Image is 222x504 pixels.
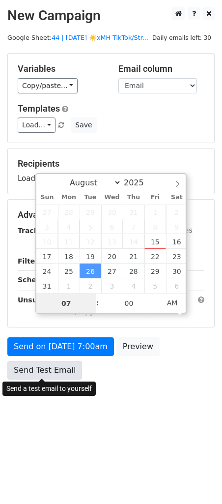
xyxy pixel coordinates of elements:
[80,194,101,201] span: Tue
[123,219,144,234] span: August 7, 2025
[18,103,60,114] a: Templates
[144,264,166,278] span: August 29, 2025
[166,234,188,249] span: August 16, 2025
[68,307,157,316] a: Copy unsubscribe link
[144,219,166,234] span: August 8, 2025
[71,118,96,133] button: Save
[166,219,188,234] span: August 9, 2025
[58,249,80,264] span: August 18, 2025
[101,249,123,264] span: August 20, 2025
[173,457,222,504] iframe: Chat Widget
[58,264,80,278] span: August 25, 2025
[18,227,51,235] strong: Tracking
[144,194,166,201] span: Fri
[149,34,215,41] a: Daily emails left: 30
[36,278,58,293] span: August 31, 2025
[18,257,43,265] strong: Filters
[36,194,58,201] span: Sun
[18,118,55,133] a: Load...
[96,293,99,313] span: :
[36,294,96,313] input: Hour
[58,278,80,293] span: September 1, 2025
[2,382,96,396] div: Send a test email to yourself
[149,32,215,43] span: Daily emails left: 30
[166,278,188,293] span: September 6, 2025
[101,264,123,278] span: August 27, 2025
[80,278,101,293] span: September 2, 2025
[18,276,53,284] strong: Schedule
[80,249,101,264] span: August 19, 2025
[116,337,160,356] a: Preview
[52,34,148,41] a: 44 | [DATE] ☀️xMH TikTok/Str...
[36,219,58,234] span: August 3, 2025
[18,158,204,169] h5: Recipients
[80,219,101,234] span: August 5, 2025
[7,7,215,24] h2: New Campaign
[7,34,148,41] small: Google Sheet:
[101,278,123,293] span: September 3, 2025
[123,234,144,249] span: August 14, 2025
[123,278,144,293] span: September 4, 2025
[36,234,58,249] span: August 10, 2025
[123,264,144,278] span: August 28, 2025
[101,194,123,201] span: Wed
[7,361,82,380] a: Send Test Email
[166,249,188,264] span: August 23, 2025
[36,249,58,264] span: August 17, 2025
[36,205,58,219] span: July 27, 2025
[166,205,188,219] span: August 2, 2025
[144,249,166,264] span: August 22, 2025
[123,205,144,219] span: July 31, 2025
[101,234,123,249] span: August 13, 2025
[144,234,166,249] span: August 15, 2025
[18,78,78,93] a: Copy/paste...
[36,264,58,278] span: August 24, 2025
[154,225,192,236] label: UTM Codes
[101,205,123,219] span: July 30, 2025
[58,194,80,201] span: Mon
[18,158,204,184] div: Loading...
[121,178,157,187] input: Year
[80,264,101,278] span: August 26, 2025
[159,293,186,313] span: Click to toggle
[80,234,101,249] span: August 12, 2025
[58,219,80,234] span: August 4, 2025
[80,205,101,219] span: July 29, 2025
[58,205,80,219] span: July 28, 2025
[144,205,166,219] span: August 1, 2025
[166,264,188,278] span: August 30, 2025
[123,194,144,201] span: Thu
[118,63,204,74] h5: Email column
[58,234,80,249] span: August 11, 2025
[101,219,123,234] span: August 6, 2025
[123,249,144,264] span: August 21, 2025
[144,278,166,293] span: September 5, 2025
[99,294,159,313] input: Minute
[166,194,188,201] span: Sat
[18,296,66,304] strong: Unsubscribe
[7,337,114,356] a: Send on [DATE] 7:00am
[18,63,104,74] h5: Variables
[18,209,204,220] h5: Advanced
